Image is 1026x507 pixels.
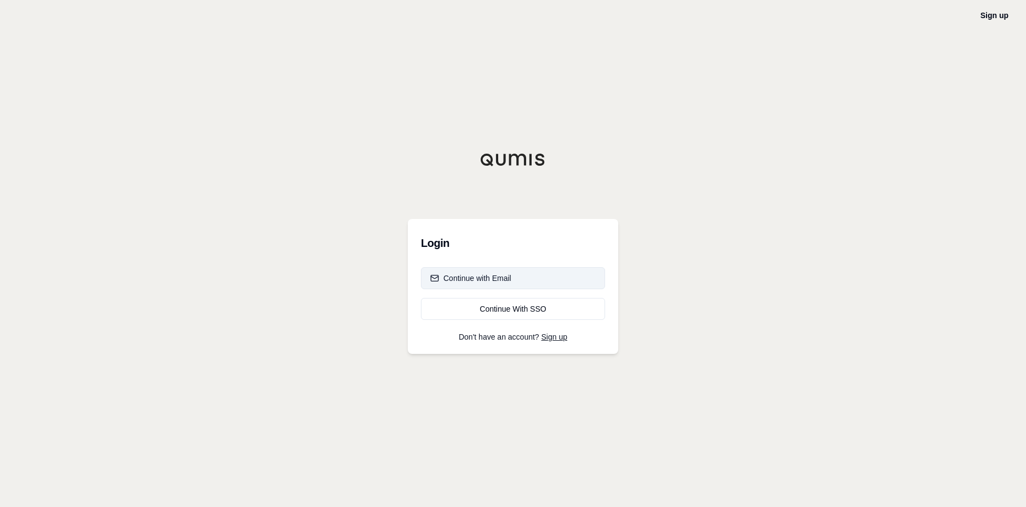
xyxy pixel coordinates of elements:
[981,11,1008,20] a: Sign up
[480,153,546,166] img: Qumis
[421,333,605,341] p: Don't have an account?
[421,267,605,289] button: Continue with Email
[430,273,511,284] div: Continue with Email
[421,298,605,320] a: Continue With SSO
[430,303,596,314] div: Continue With SSO
[541,333,567,341] a: Sign up
[421,232,605,254] h3: Login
